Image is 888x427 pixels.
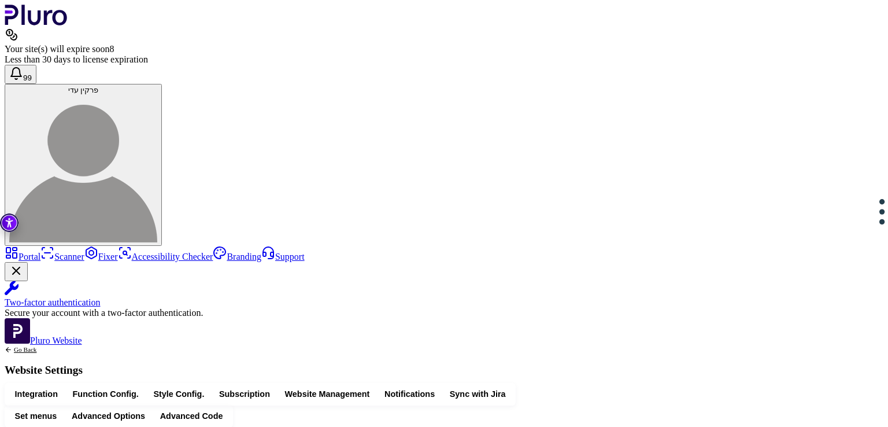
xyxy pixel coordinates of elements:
a: Two-factor authentication [5,281,883,308]
button: Sync with Jira [442,386,513,403]
div: Your site(s) will expire soon [5,44,883,54]
button: Website Management [277,386,377,403]
a: Scanner [40,252,84,262]
a: Back to previous screen [5,346,83,354]
button: Close Two-factor authentication notification [5,262,28,281]
button: Integration [8,386,65,403]
span: 99 [23,73,32,82]
button: פרקין עדיפרקין עדי [5,84,162,246]
a: Logo [5,17,68,27]
aside: Sidebar menu [5,246,883,346]
span: Advanced Options [72,411,145,422]
a: Open Pluro Website [5,336,82,345]
button: Set menus [8,408,64,425]
span: Set menus [15,411,57,422]
span: Style Config. [153,389,204,400]
div: Two-factor authentication [5,297,883,308]
span: Function Config. [73,389,139,400]
span: Subscription [219,389,270,400]
button: Subscription [212,386,277,403]
span: Integration [15,389,58,400]
img: פרקין עדי [9,94,157,242]
button: Advanced Code [153,408,230,425]
span: Advanced Code [160,411,223,422]
span: 8 [109,44,114,54]
a: Portal [5,252,40,262]
button: Open notifications, you have 392 new notifications [5,65,36,84]
a: Fixer [84,252,118,262]
div: Less than 30 days to license expiration [5,54,883,65]
a: Support [261,252,305,262]
span: Website Management [285,389,370,400]
button: Advanced Options [64,408,153,425]
span: Sync with Jira [450,389,506,400]
span: Notifications [384,389,435,400]
span: פרקין עדי [68,86,99,94]
button: Notifications [377,386,442,403]
div: Secure your account with a two-factor authentication. [5,308,883,318]
a: Accessibility Checker [118,252,213,262]
button: Style Config. [146,386,212,403]
button: Function Config. [65,386,146,403]
a: Branding [213,252,261,262]
h1: Website Settings [5,365,83,376]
